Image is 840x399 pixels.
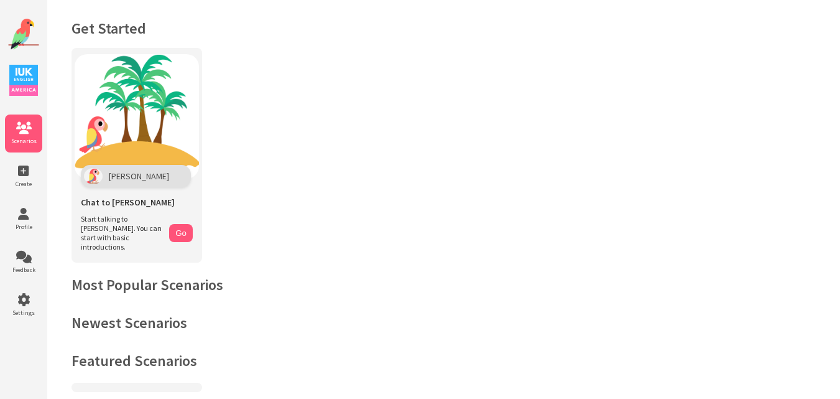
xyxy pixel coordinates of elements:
[169,224,193,242] button: Go
[81,214,163,251] span: Start talking to [PERSON_NAME]. You can start with basic introductions.
[8,19,39,50] img: Website Logo
[9,65,38,96] img: IUK Logo
[5,266,42,274] span: Feedback
[72,313,815,332] h2: Newest Scenarios
[72,19,815,38] h1: Get Started
[75,54,199,179] img: Chat with Polly
[72,275,815,294] h2: Most Popular Scenarios
[5,223,42,231] span: Profile
[81,197,175,208] span: Chat to [PERSON_NAME]
[5,180,42,188] span: Create
[5,137,42,145] span: Scenarios
[72,351,815,370] h2: Featured Scenarios
[109,171,169,182] span: [PERSON_NAME]
[5,309,42,317] span: Settings
[84,168,103,184] img: Polly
